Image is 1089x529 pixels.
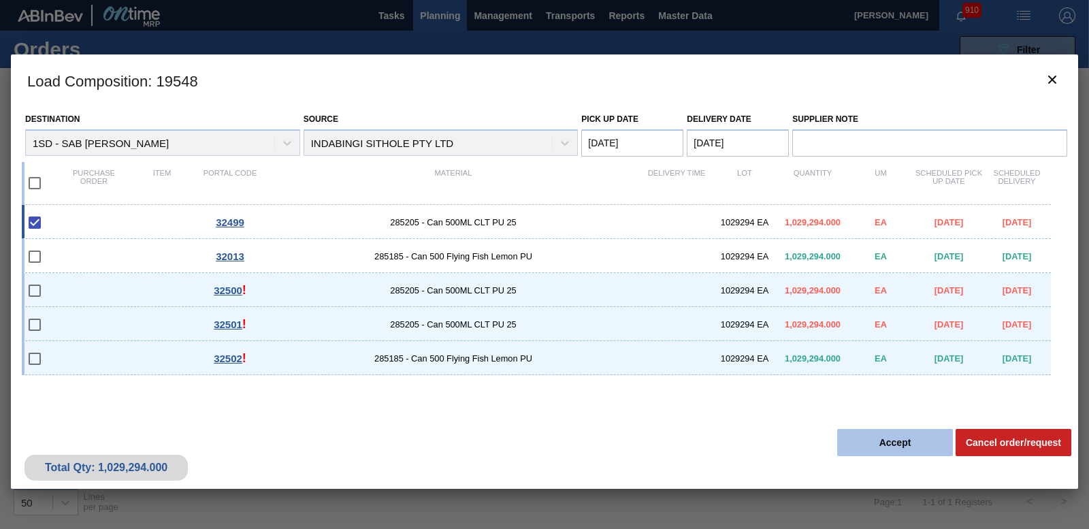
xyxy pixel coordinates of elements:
span: ! [242,351,246,365]
span: 32500 [214,285,242,296]
div: Go to Order [196,217,264,228]
span: 1,029,294.000 [785,285,841,295]
button: Cancel order/request [956,429,1071,456]
span: [DATE] [1003,353,1031,364]
span: EA [875,353,887,364]
span: 32499 [216,217,244,228]
span: 285185 - Can 500 Flying Fish Lemon PU [264,353,643,364]
input: mm/dd/yyyy [581,129,683,157]
span: 285185 - Can 500 Flying Fish Lemon PU [264,251,643,261]
span: 1,029,294.000 [785,217,841,227]
div: Scheduled Pick up Date [915,169,983,197]
div: Item [128,169,196,197]
button: Accept [837,429,953,456]
span: [DATE] [934,251,963,261]
div: 1029294 EA [711,251,779,261]
div: Portal code [196,169,264,197]
div: This Order is part of another Load Composition, Go to Order [196,351,264,366]
span: [DATE] [1003,285,1031,295]
span: 32501 [214,319,242,330]
label: Source [304,114,338,124]
span: [DATE] [934,285,963,295]
div: This Order is part of another Load Composition, Go to Order [196,283,264,298]
label: Supplier Note [792,110,1067,129]
div: Lot [711,169,779,197]
div: This Order is part of another Load Composition, Go to Order [196,317,264,332]
div: Go to Order [196,251,264,262]
span: EA [875,251,887,261]
span: 285205 - Can 500ML CLT PU 25 [264,319,643,330]
div: UM [847,169,915,197]
input: mm/dd/yyyy [687,129,789,157]
span: [DATE] [1003,251,1031,261]
span: [DATE] [934,353,963,364]
span: 285205 - Can 500ML CLT PU 25 [264,217,643,227]
span: ! [242,317,246,331]
div: 1029294 EA [711,353,779,364]
label: Delivery Date [687,114,751,124]
label: Destination [25,114,80,124]
span: 1,029,294.000 [785,319,841,330]
label: Pick up Date [581,114,638,124]
span: EA [875,319,887,330]
span: [DATE] [934,319,963,330]
span: 32502 [214,353,242,364]
div: Material [264,169,643,197]
div: Delivery Time [643,169,711,197]
span: 1,029,294.000 [785,353,841,364]
span: [DATE] [1003,217,1031,227]
div: 1029294 EA [711,319,779,330]
span: EA [875,285,887,295]
span: 1,029,294.000 [785,251,841,261]
span: ! [242,283,246,297]
div: Purchase order [60,169,128,197]
span: [DATE] [934,217,963,227]
div: Quantity [779,169,847,197]
span: EA [875,217,887,227]
div: Total Qty: 1,029,294.000 [35,462,178,474]
h3: Load Composition : 19548 [11,54,1078,106]
span: 285205 - Can 500ML CLT PU 25 [264,285,643,295]
div: 1029294 EA [711,285,779,295]
span: [DATE] [1003,319,1031,330]
div: Scheduled Delivery [983,169,1051,197]
div: 1029294 EA [711,217,779,227]
span: 32013 [216,251,244,262]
